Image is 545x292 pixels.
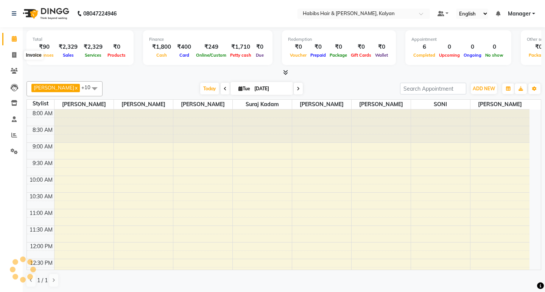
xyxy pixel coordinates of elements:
span: Card [178,53,191,58]
span: Upcoming [437,53,462,58]
img: logo [19,3,71,24]
span: Products [106,53,128,58]
input: Search Appointment [400,83,466,94]
span: [PERSON_NAME] [54,100,114,109]
div: ₹0 [328,43,349,51]
div: 10:00 AM [28,176,54,184]
span: Services [83,53,103,58]
div: ₹0 [106,43,128,51]
div: ₹90 [33,43,56,51]
span: Petty cash [228,53,253,58]
b: 08047224946 [83,3,117,24]
div: 12:30 PM [28,259,54,267]
button: ADD NEW [471,83,497,94]
div: Redemption [288,36,390,43]
div: ₹249 [194,43,228,51]
div: Finance [149,36,266,43]
span: 1 / 1 [37,277,48,284]
div: 0 [483,43,505,51]
div: ₹0 [349,43,373,51]
div: 12:00 PM [28,243,54,250]
span: Cash [154,53,169,58]
div: ₹2,329 [56,43,81,51]
span: [PERSON_NAME] [173,100,232,109]
div: ₹1,710 [228,43,253,51]
span: Wallet [373,53,390,58]
div: Invoice [24,51,43,60]
span: [PERSON_NAME] [352,100,411,109]
div: ₹0 [253,43,266,51]
span: [PERSON_NAME] [292,100,351,109]
div: ₹0 [308,43,328,51]
div: Stylist [27,100,54,108]
span: Tue [237,86,252,91]
span: Prepaid [308,53,328,58]
input: 2025-09-02 [252,83,290,94]
span: Voucher [288,53,308,58]
div: 8:00 AM [31,110,54,117]
div: 0 [437,43,462,51]
div: 9:00 AM [31,143,54,151]
div: 9:30 AM [31,159,54,167]
span: Online/Custom [194,53,228,58]
span: Gift Cards [349,53,373,58]
div: 11:30 AM [28,226,54,234]
a: x [74,85,78,91]
div: 11:00 AM [28,209,54,217]
div: Appointment [411,36,505,43]
span: Today [200,83,219,94]
span: SONI [411,100,470,109]
div: ₹0 [373,43,390,51]
span: [PERSON_NAME] [470,100,530,109]
span: Sales [61,53,76,58]
span: +10 [81,84,96,90]
span: ADD NEW [473,86,495,91]
div: Total [33,36,128,43]
span: Due [254,53,266,58]
span: Ongoing [462,53,483,58]
div: 0 [462,43,483,51]
div: 6 [411,43,437,51]
span: [PERSON_NAME] [34,85,74,91]
span: Completed [411,53,437,58]
div: ₹0 [288,43,308,51]
div: 10:30 AM [28,193,54,201]
span: Package [328,53,349,58]
span: Suraj Kadam [233,100,292,109]
div: ₹2,329 [81,43,106,51]
span: Manager [508,10,531,18]
div: ₹1,800 [149,43,174,51]
div: 8:30 AM [31,126,54,134]
span: [PERSON_NAME] [114,100,173,109]
span: No show [483,53,505,58]
div: ₹400 [174,43,194,51]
